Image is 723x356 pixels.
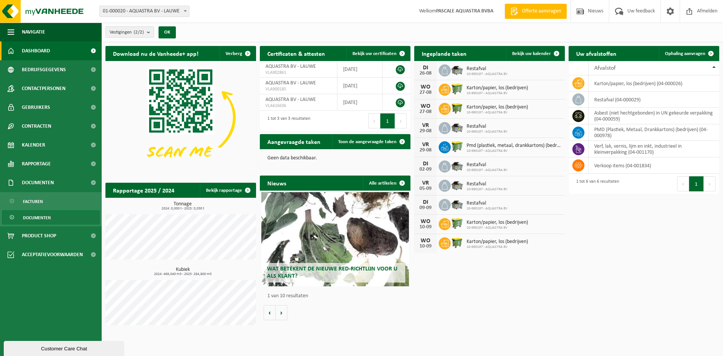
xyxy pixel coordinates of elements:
span: 2024: 469,040 m3 - 2025: 284,800 m3 [109,272,256,276]
td: karton/papier, los (bedrijven) (04-000026) [589,75,719,92]
span: Dashboard [22,41,50,60]
div: WO [418,238,433,244]
a: Bekijk uw certificaten [346,46,410,61]
div: 05-09 [418,186,433,191]
img: WB-1100-HPE-GN-50 [451,236,464,249]
a: Alle artikelen [363,176,410,191]
td: restafval (04-000029) [589,92,719,108]
span: 01-000020 - AQUASTRA BV - LAUWE [100,6,189,17]
span: VLA902861 [265,70,331,76]
td: [DATE] [337,94,383,111]
span: VLA900185 [265,86,331,92]
td: asbest (niet hechtgebonden) in UN gekeurde verpakking (04-000059) [589,108,719,124]
img: WB-5000-GAL-GY-01 [451,159,464,172]
a: Offerte aanvragen [505,4,567,19]
h3: Tonnage [109,202,256,211]
button: Previous [677,176,689,191]
span: 10-990197 - AQUASTRA BV [467,130,508,134]
span: 10-990197 - AQUASTRA BV [467,91,528,96]
p: 1 van 10 resultaten [267,293,407,299]
span: 10-990197 - AQUASTRA BV [467,168,508,173]
div: DI [418,161,433,167]
img: WB-0660-HPE-GN-50 [451,83,464,95]
span: 10-990197 - AQUASTRA BV [467,149,561,153]
count: (2/2) [134,30,144,35]
span: VLA616636 [265,103,331,109]
button: Volgende [276,305,287,320]
a: Bekijk uw kalender [506,46,564,61]
button: Vorige [264,305,276,320]
a: Bekijk rapportage [200,183,255,198]
h2: Certificaten & attesten [260,46,333,61]
span: Restafval [467,200,508,206]
span: Product Shop [22,226,56,245]
button: Verberg [220,46,255,61]
td: [DATE] [337,78,383,94]
a: Toon de aangevraagde taken [332,134,410,149]
span: Kalender [22,136,45,154]
span: Karton/papier, los (bedrijven) [467,220,528,226]
span: Bedrijfsgegevens [22,60,66,79]
span: Gebruikers [22,98,50,117]
div: 27-08 [418,109,433,115]
strong: PASCALE AQUASTRA BVBA [436,8,493,14]
button: Next [395,113,407,128]
div: DI [418,65,433,71]
span: Karton/papier, los (bedrijven) [467,85,528,91]
span: Pmd (plastiek, metaal, drankkartons) (bedrijven) [467,143,561,149]
span: Vestigingen [110,27,144,38]
h3: Kubiek [109,267,256,276]
span: Restafval [467,124,508,130]
h2: Ingeplande taken [414,46,474,61]
span: Acceptatievoorwaarden [22,245,83,264]
div: 27-08 [418,90,433,95]
div: DI [418,199,433,205]
span: Karton/papier, los (bedrijven) [467,104,528,110]
div: 1 tot 6 van 6 resultaten [572,176,619,192]
span: Ophaling aanvragen [665,51,705,56]
button: Previous [368,113,380,128]
button: OK [159,26,176,38]
span: AQUASTRA BV - LAUWE [265,97,316,102]
a: Ophaling aanvragen [659,46,718,61]
span: Documenten [22,173,54,192]
span: Toon de aangevraagde taken [338,139,397,144]
div: 10-09 [418,225,433,230]
span: 10-990197 - AQUASTRA BV [467,226,528,230]
span: Verberg [226,51,242,56]
div: 09-09 [418,205,433,211]
div: 1 tot 3 van 3 resultaten [264,113,310,129]
img: WB-5000-GAL-GY-01 [451,121,464,134]
a: Facturen [2,194,100,208]
h2: Aangevraagde taken [260,134,328,149]
span: 10-990197 - AQUASTRA BV [467,110,528,115]
img: WB-0660-HPE-GN-50 [451,140,464,153]
span: Bekijk uw certificaten [352,51,397,56]
img: WB-5000-GAL-GY-01 [451,63,464,76]
span: 10-990197 - AQUASTRA BV [467,245,528,249]
div: WO [418,103,433,109]
span: AQUASTRA BV - LAUWE [265,80,316,86]
h2: Rapportage 2025 / 2024 [105,183,182,197]
a: Documenten [2,210,100,225]
img: WB-5000-GAL-GY-01 [451,179,464,191]
span: Contracten [22,117,51,136]
div: VR [418,122,433,128]
div: WO [418,84,433,90]
a: Wat betekent de nieuwe RED-richtlijn voor u als klant? [261,192,409,286]
span: Karton/papier, los (bedrijven) [467,239,528,245]
h2: Uw afvalstoffen [569,46,624,61]
td: verf, lak, vernis, lijm en inkt, industrieel in kleinverpakking (04-001170) [589,141,719,157]
span: Facturen [23,194,43,209]
span: Navigatie [22,23,45,41]
span: Restafval [467,66,508,72]
img: WB-5000-GAL-GY-01 [451,198,464,211]
img: WB-1100-HPE-GN-50 [451,102,464,115]
span: 01-000020 - AQUASTRA BV - LAUWE [99,6,189,17]
td: [DATE] [337,61,383,78]
span: Contactpersonen [22,79,66,98]
span: Rapportage [22,154,51,173]
h2: Nieuws [260,176,294,190]
p: Geen data beschikbaar. [267,156,403,161]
